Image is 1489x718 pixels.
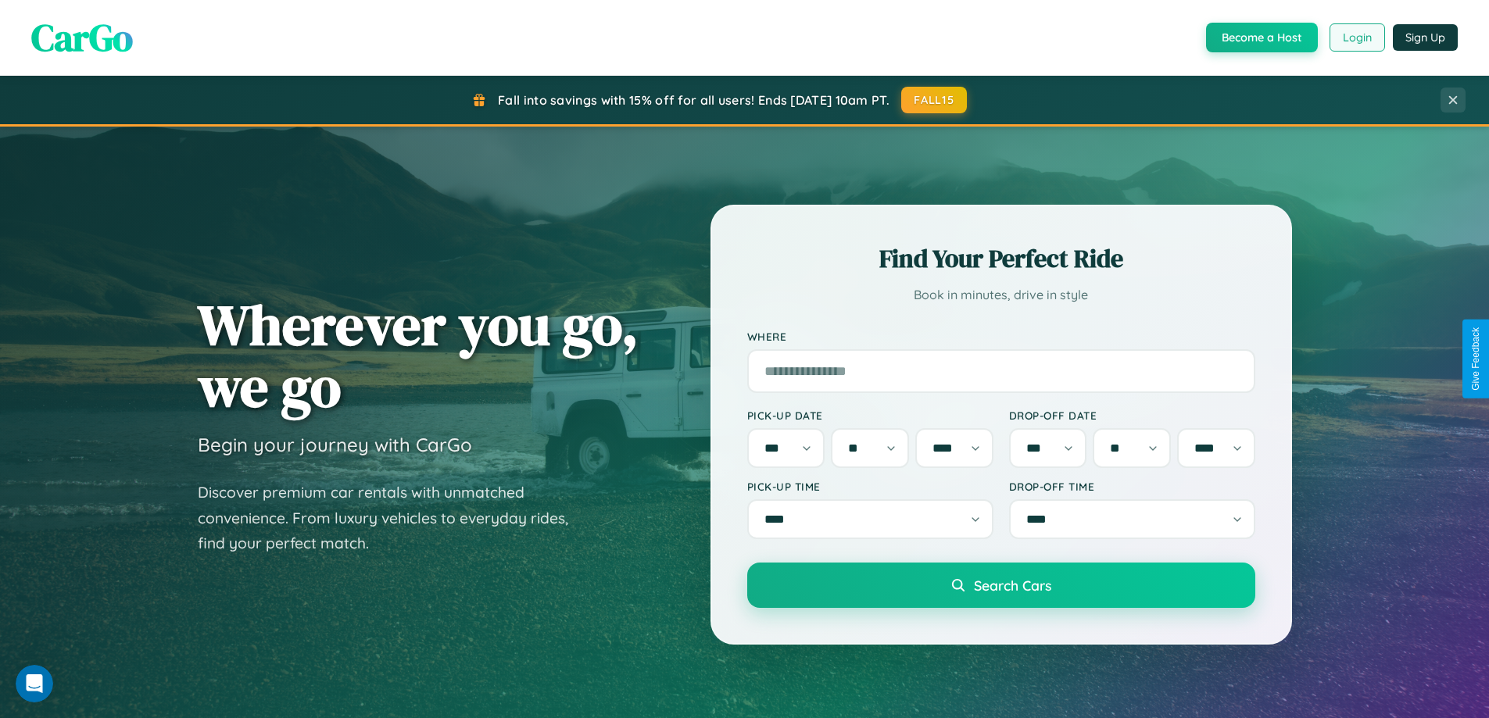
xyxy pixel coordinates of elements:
label: Drop-off Date [1009,409,1255,422]
h2: Find Your Perfect Ride [747,241,1255,276]
label: Where [747,330,1255,343]
label: Pick-up Time [747,480,993,493]
button: Sign Up [1393,24,1458,51]
div: Give Feedback [1470,327,1481,391]
h1: Wherever you go, we go [198,294,639,417]
label: Drop-off Time [1009,480,1255,493]
h3: Begin your journey with CarGo [198,433,472,456]
p: Book in minutes, drive in style [747,284,1255,306]
button: Login [1330,23,1385,52]
span: Fall into savings with 15% off for all users! Ends [DATE] 10am PT. [498,92,889,108]
label: Pick-up Date [747,409,993,422]
span: Search Cars [974,577,1051,594]
button: Become a Host [1206,23,1318,52]
button: Search Cars [747,563,1255,608]
iframe: Intercom live chat [16,665,53,702]
p: Discover premium car rentals with unmatched convenience. From luxury vehicles to everyday rides, ... [198,480,589,556]
button: FALL15 [901,87,967,113]
span: CarGo [31,12,133,63]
